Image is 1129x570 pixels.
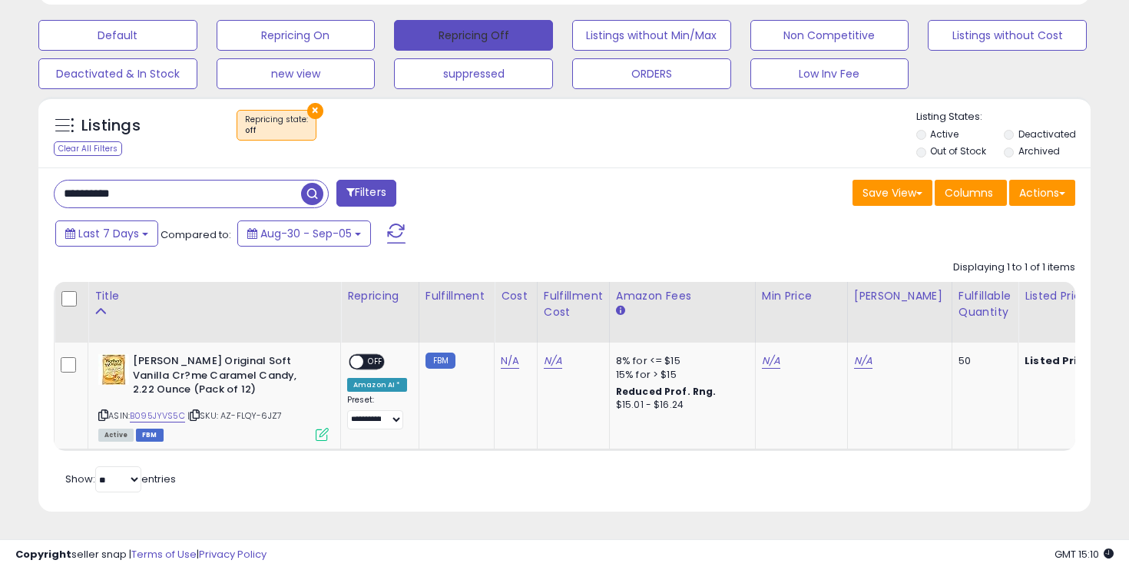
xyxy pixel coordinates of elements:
[958,354,1006,368] div: 50
[98,429,134,442] span: All listings currently available for purchase on Amazon
[572,20,731,51] button: Listings without Min/Max
[199,547,267,562] a: Privacy Policy
[130,409,185,423] a: B095JYVS5C
[55,220,158,247] button: Last 7 Days
[616,368,743,382] div: 15% for > $15
[853,180,932,206] button: Save View
[1018,128,1076,141] label: Deactivated
[544,288,603,320] div: Fulfillment Cost
[1025,353,1094,368] b: Listed Price:
[616,399,743,412] div: $15.01 - $16.24
[616,288,749,304] div: Amazon Fees
[394,58,553,89] button: suppressed
[161,227,231,242] span: Compared to:
[98,354,329,439] div: ASIN:
[187,409,282,422] span: | SKU: AZ-FLQY-6JZ7
[65,472,176,486] span: Show: entries
[750,58,909,89] button: Low Inv Fee
[260,226,352,241] span: Aug-30 - Sep-05
[854,353,872,369] a: N/A
[945,185,993,200] span: Columns
[347,395,407,429] div: Preset:
[916,110,1091,124] p: Listing States:
[953,260,1075,275] div: Displaying 1 to 1 of 1 items
[544,353,562,369] a: N/A
[136,429,164,442] span: FBM
[762,353,780,369] a: N/A
[217,20,376,51] button: Repricing On
[38,20,197,51] button: Default
[347,288,412,304] div: Repricing
[1009,180,1075,206] button: Actions
[98,354,129,385] img: 51Mxt4b2pqL._SL40_.jpg
[425,353,455,369] small: FBM
[94,288,334,304] div: Title
[81,115,141,137] h5: Listings
[616,385,717,398] b: Reduced Prof. Rng.
[1018,144,1060,157] label: Archived
[245,114,308,137] span: Repricing state :
[38,58,197,89] button: Deactivated & In Stock
[854,288,945,304] div: [PERSON_NAME]
[425,288,488,304] div: Fulfillment
[616,304,625,318] small: Amazon Fees.
[750,20,909,51] button: Non Competitive
[131,547,197,562] a: Terms of Use
[394,20,553,51] button: Repricing Off
[245,125,308,136] div: off
[572,58,731,89] button: ORDERS
[336,180,396,207] button: Filters
[1055,547,1114,562] span: 2025-09-13 15:10 GMT
[133,354,319,401] b: [PERSON_NAME] Original Soft Vanilla Cr?me Caramel Candy, 2.22 Ounce (Pack of 12)
[307,103,323,119] button: ×
[928,20,1087,51] button: Listings without Cost
[54,141,122,156] div: Clear All Filters
[501,288,531,304] div: Cost
[15,547,71,562] strong: Copyright
[930,144,986,157] label: Out of Stock
[15,548,267,562] div: seller snap | |
[363,356,388,369] span: OFF
[347,378,407,392] div: Amazon AI *
[616,354,743,368] div: 8% for <= $15
[958,288,1011,320] div: Fulfillable Quantity
[237,220,371,247] button: Aug-30 - Sep-05
[501,353,519,369] a: N/A
[762,288,841,304] div: Min Price
[935,180,1007,206] button: Columns
[930,128,958,141] label: Active
[78,226,139,241] span: Last 7 Days
[217,58,376,89] button: new view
